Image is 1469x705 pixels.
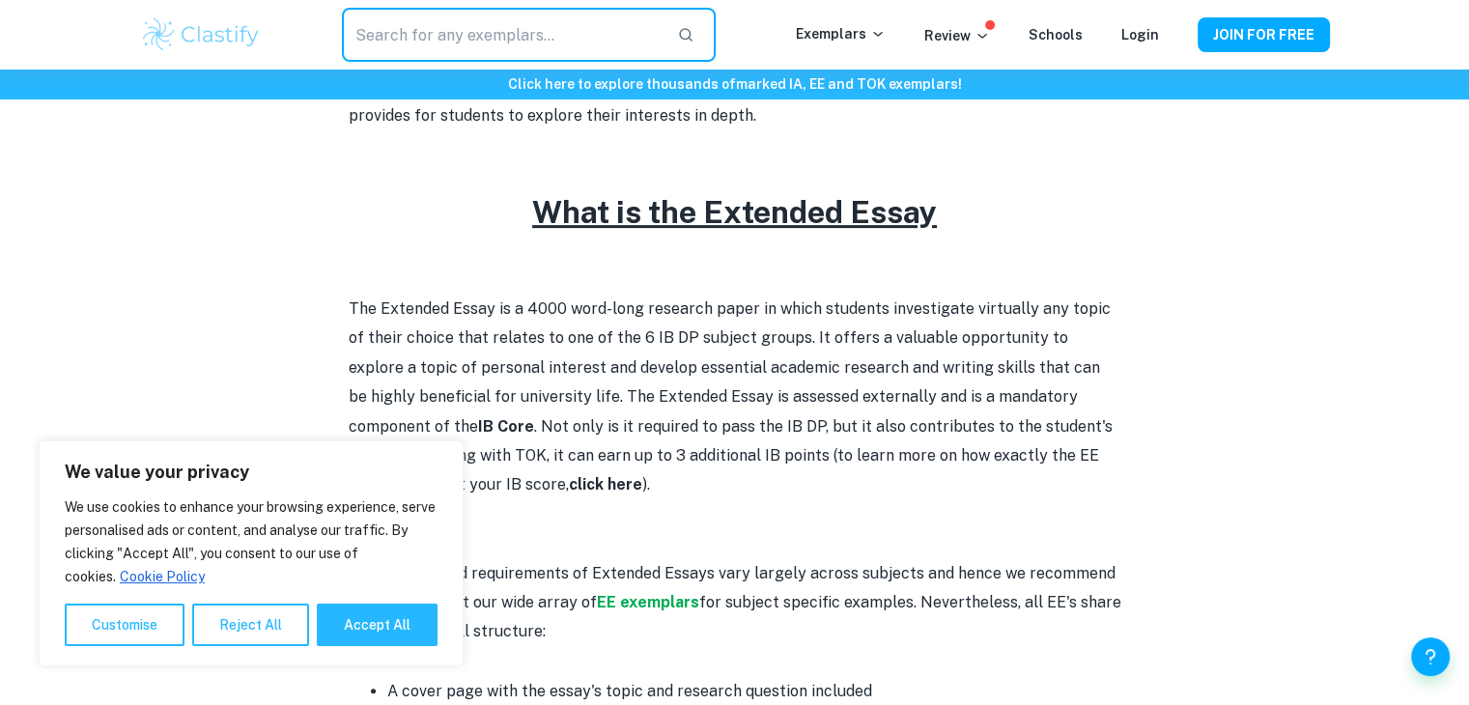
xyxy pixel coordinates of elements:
p: Review [924,25,990,46]
p: We use cookies to enhance your browsing experience, serve personalised ads or content, and analys... [65,495,438,588]
a: EE exemplars [597,593,699,611]
button: JOIN FOR FREE [1198,17,1330,52]
u: What is the Extended Essay [532,194,937,230]
button: Customise [65,604,184,646]
img: Clastify logo [140,15,263,54]
input: Search for any exemplars... [342,8,661,62]
strong: click here [569,475,642,493]
p: Exemplars [796,23,886,44]
button: Reject All [192,604,309,646]
a: Cookie Policy [119,568,206,585]
p: The Extended Essay is a 4000 word-long research paper in which students investigate virtually any... [349,295,1121,500]
h6: Click here to explore thousands of marked IA, EE and TOK exemplars ! [4,73,1465,95]
p: The content and requirements of Extended Essays vary largely across subjects and hence we recomme... [349,559,1121,647]
div: We value your privacy [39,440,464,666]
button: Accept All [317,604,438,646]
button: Help and Feedback [1411,637,1450,676]
strong: IB Core [478,417,534,436]
p: We value your privacy [65,461,438,484]
a: Login [1121,27,1159,42]
a: Schools [1029,27,1083,42]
